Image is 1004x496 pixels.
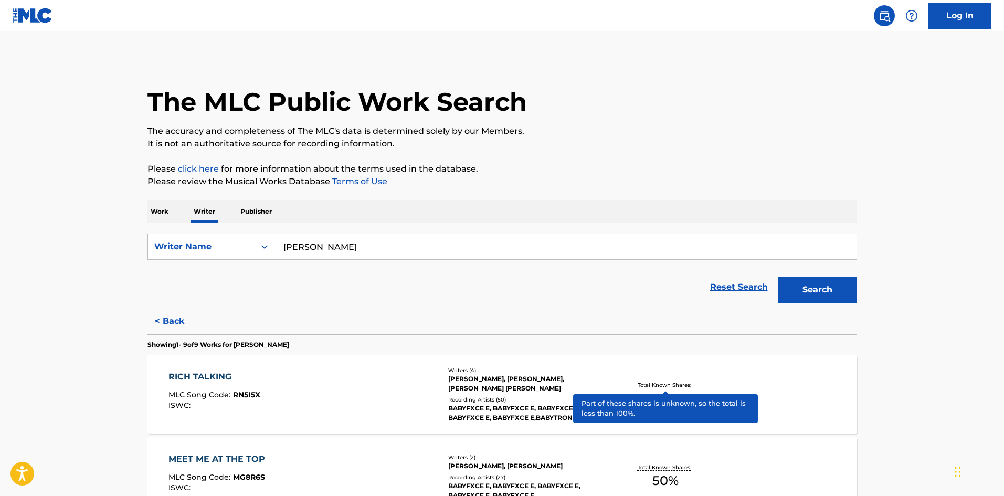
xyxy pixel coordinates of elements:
[168,472,233,482] span: MLC Song Code :
[147,340,289,350] p: Showing 1 - 9 of 9 Works for [PERSON_NAME]
[237,200,275,223] p: Publisher
[905,9,918,22] img: help
[928,3,991,29] a: Log In
[778,277,857,303] button: Search
[233,472,265,482] span: MG8R6S
[448,461,607,471] div: [PERSON_NAME], [PERSON_NAME]
[147,355,857,434] a: RICH TALKINGMLC Song Code:RN5I5XISWC:Writers (4)[PERSON_NAME], [PERSON_NAME], [PERSON_NAME] [PERS...
[448,366,607,374] div: Writers ( 4 )
[147,175,857,188] p: Please review the Musical Works Database
[147,163,857,175] p: Please for more information about the terms used in the database.
[638,463,694,471] p: Total Known Shares:
[653,389,678,408] span: 25 %
[705,276,773,299] a: Reset Search
[13,8,53,23] img: MLC Logo
[154,240,249,253] div: Writer Name
[955,456,961,488] div: Drag
[448,374,607,393] div: [PERSON_NAME], [PERSON_NAME], [PERSON_NAME] [PERSON_NAME]
[233,390,260,399] span: RN5I5X
[330,176,387,186] a: Terms of Use
[652,471,679,490] span: 50 %
[448,473,607,481] div: Recording Artists ( 27 )
[901,5,922,26] div: Help
[168,483,193,492] span: ISWC :
[638,381,694,389] p: Total Known Shares:
[448,453,607,461] div: Writers ( 2 )
[448,404,607,423] div: BABYFXCE E, BABYFXCE E, BABYFXCE E, BABYFXCE E, BABYFXCE E,BABYTRON
[147,308,210,334] button: < Back
[952,446,1004,496] iframe: Chat Widget
[168,400,193,410] span: ISWC :
[178,164,219,174] a: click here
[147,125,857,138] p: The accuracy and completeness of The MLC's data is determined solely by our Members.
[878,9,891,22] img: search
[191,200,218,223] p: Writer
[168,453,270,466] div: MEET ME AT THE TOP
[448,396,607,404] div: Recording Artists ( 50 )
[874,5,895,26] a: Public Search
[147,138,857,150] p: It is not an authoritative source for recording information.
[147,234,857,308] form: Search Form
[147,86,527,118] h1: The MLC Public Work Search
[168,390,233,399] span: MLC Song Code :
[147,200,172,223] p: Work
[168,371,260,383] div: RICH TALKING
